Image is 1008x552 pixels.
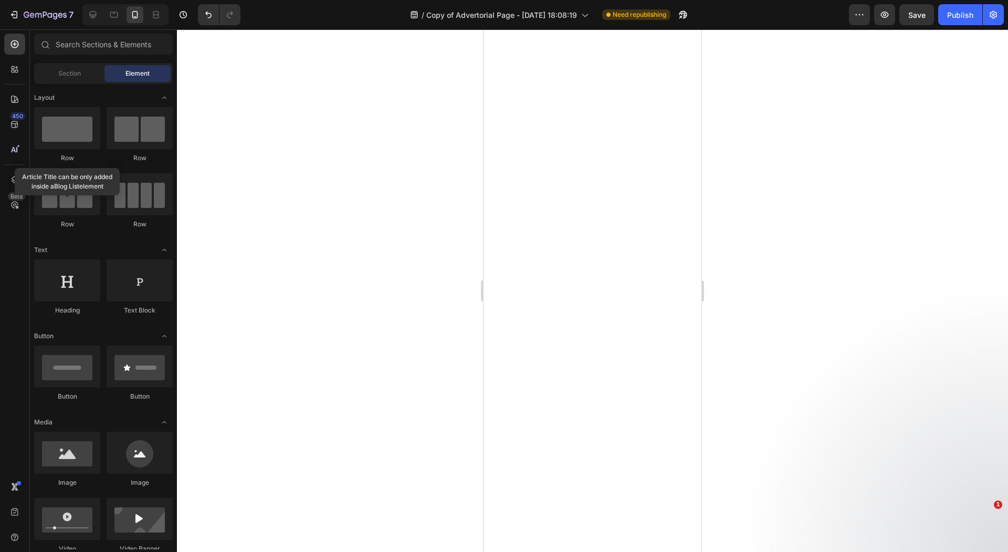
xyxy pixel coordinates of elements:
[107,220,173,229] div: Row
[947,9,973,20] div: Publish
[156,414,173,431] span: Toggle open
[908,11,926,19] span: Save
[613,10,666,19] span: Need republishing
[899,4,934,25] button: Save
[34,153,100,163] div: Row
[994,501,1002,509] span: 1
[10,112,25,120] div: 450
[34,34,173,55] input: Search Sections & Elements
[34,245,47,255] span: Text
[58,69,81,78] span: Section
[422,9,424,20] span: /
[107,392,173,401] div: Button
[107,306,173,315] div: Text Block
[34,331,54,341] span: Button
[938,4,982,25] button: Publish
[107,478,173,487] div: Image
[34,392,100,401] div: Button
[34,93,55,102] span: Layout
[69,8,73,21] p: 7
[484,29,701,552] iframe: Design area
[156,242,173,258] span: Toggle open
[125,69,150,78] span: Element
[4,4,78,25] button: 7
[34,478,100,487] div: Image
[972,516,997,541] iframe: Intercom live chat
[34,220,100,229] div: Row
[426,9,577,20] span: Copy of Advertorial Page - [DATE] 18:08:19
[34,306,100,315] div: Heading
[198,4,240,25] div: Undo/Redo
[8,192,25,201] div: Beta
[107,153,173,163] div: Row
[156,328,173,345] span: Toggle open
[156,89,173,106] span: Toggle open
[34,418,52,427] span: Media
